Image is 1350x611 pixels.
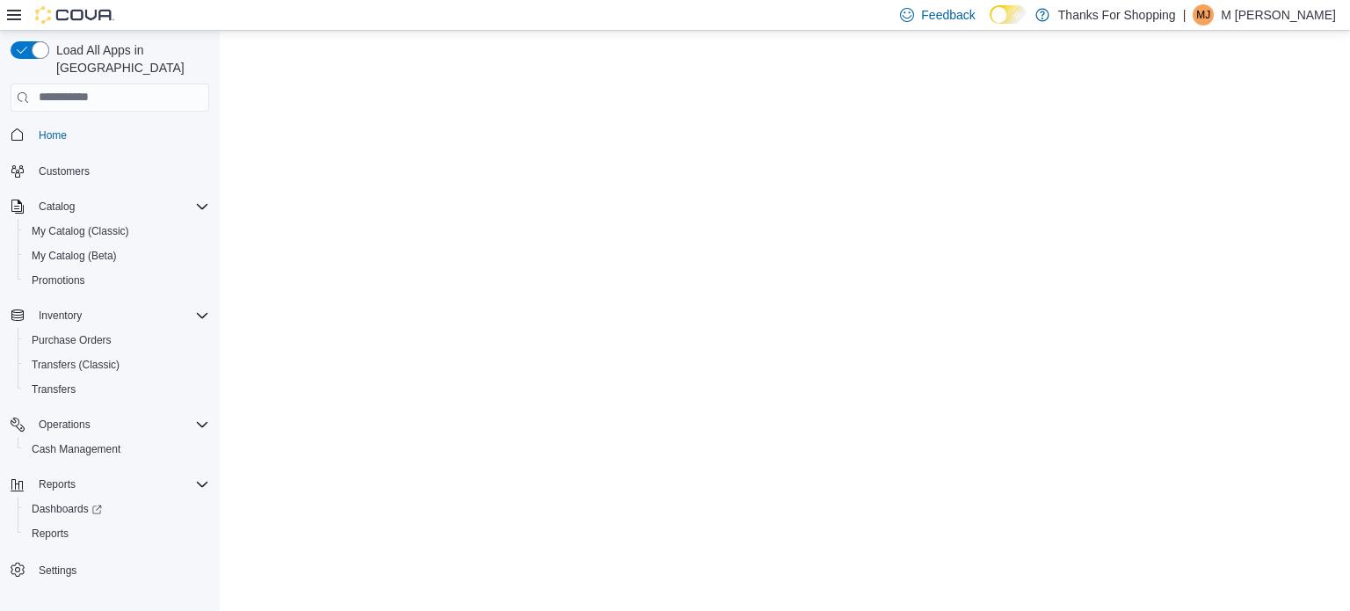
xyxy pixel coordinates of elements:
button: Cash Management [18,437,216,462]
a: My Catalog (Classic) [25,221,136,242]
button: Home [4,122,216,148]
a: Dashboards [18,497,216,521]
span: Dark Mode [990,24,991,25]
span: MJ [1196,4,1210,25]
button: Catalog [32,196,82,217]
button: Inventory [32,305,89,326]
button: Inventory [4,303,216,328]
span: Transfers [25,379,209,400]
button: Settings [4,556,216,582]
img: Cova [35,6,114,24]
span: Operations [39,418,91,432]
span: My Catalog (Classic) [32,224,129,238]
span: Customers [39,164,90,178]
span: My Catalog (Beta) [25,245,209,266]
button: Customers [4,158,216,184]
button: Operations [32,414,98,435]
span: Load All Apps in [GEOGRAPHIC_DATA] [49,41,209,76]
a: Home [32,125,74,146]
button: Transfers (Classic) [18,353,216,377]
span: Purchase Orders [25,330,209,351]
button: Purchase Orders [18,328,216,353]
span: Transfers (Classic) [25,354,209,375]
p: M [PERSON_NAME] [1221,4,1336,25]
span: Inventory [39,309,82,323]
span: Settings [32,558,209,580]
span: Inventory [32,305,209,326]
div: M Johst [1193,4,1214,25]
button: Reports [18,521,216,546]
span: Transfers (Classic) [32,358,120,372]
span: Promotions [32,273,85,287]
button: Promotions [18,268,216,293]
a: Transfers (Classic) [25,354,127,375]
p: Thanks For Shopping [1058,4,1176,25]
a: Promotions [25,270,92,291]
span: Operations [32,414,209,435]
span: Catalog [39,200,75,214]
span: Cash Management [32,442,120,456]
span: Transfers [32,382,76,396]
button: Operations [4,412,216,437]
button: Transfers [18,377,216,402]
a: Purchase Orders [25,330,119,351]
span: Settings [39,564,76,578]
a: Settings [32,560,83,581]
span: Reports [25,523,209,544]
button: Reports [32,474,83,495]
button: Catalog [4,194,216,219]
a: Customers [32,161,97,182]
span: My Catalog (Beta) [32,249,117,263]
p: | [1183,4,1187,25]
a: My Catalog (Beta) [25,245,124,266]
a: Reports [25,523,76,544]
span: Home [32,124,209,146]
span: Dashboards [25,498,209,520]
span: Reports [32,527,69,541]
button: My Catalog (Classic) [18,219,216,244]
span: Reports [32,474,209,495]
span: Cash Management [25,439,209,460]
a: Cash Management [25,439,127,460]
a: Transfers [25,379,83,400]
span: Customers [32,160,209,182]
span: Reports [39,477,76,491]
button: My Catalog (Beta) [18,244,216,268]
span: My Catalog (Classic) [25,221,209,242]
span: Catalog [32,196,209,217]
span: Feedback [921,6,975,24]
a: Dashboards [25,498,109,520]
button: Reports [4,472,216,497]
span: Promotions [25,270,209,291]
span: Home [39,128,67,142]
span: Dashboards [32,502,102,516]
input: Dark Mode [990,5,1027,24]
span: Purchase Orders [32,333,112,347]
